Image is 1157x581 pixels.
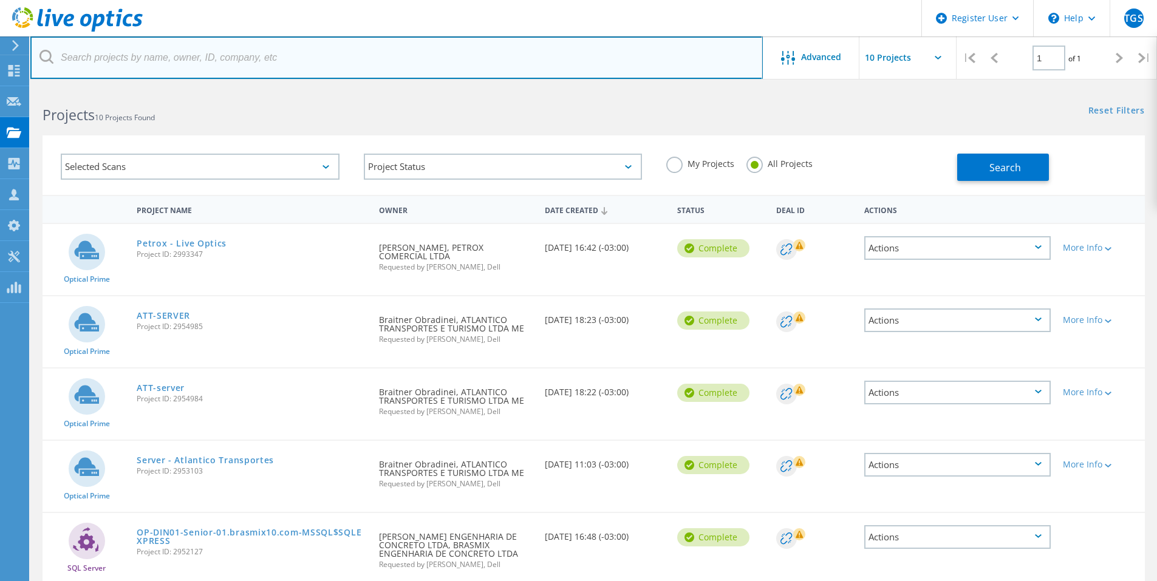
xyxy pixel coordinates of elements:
div: Actions [858,198,1057,220]
div: Braitner Obradinei, ATLANTICO TRANSPORTES E TURISMO LTDA ME [373,369,538,427]
div: [DATE] 16:42 (-03:00) [539,224,671,264]
span: of 1 [1068,53,1081,64]
span: Project ID: 2993347 [137,251,367,258]
span: Optical Prime [64,492,110,500]
span: Project ID: 2954984 [137,395,367,403]
a: Live Optics Dashboard [12,25,143,34]
div: [PERSON_NAME], PETROX COMERCIAL LTDA [373,224,538,283]
div: [DATE] 16:48 (-03:00) [539,513,671,553]
svg: \n [1048,13,1059,24]
div: | [1132,36,1157,80]
div: Project Status [364,154,643,180]
span: Advanced [801,53,841,61]
span: 10 Projects Found [95,112,155,123]
span: Project ID: 2954985 [137,323,367,330]
span: Optical Prime [64,276,110,283]
label: My Projects [666,157,734,168]
span: Requested by [PERSON_NAME], Dell [379,561,532,568]
div: Owner [373,198,538,220]
button: Search [957,154,1049,181]
div: Actions [864,381,1051,404]
span: Requested by [PERSON_NAME], Dell [379,408,532,415]
div: Selected Scans [61,154,340,180]
a: ATT-SERVER [137,311,190,320]
span: Project ID: 2953103 [137,467,367,475]
div: Complete [677,528,749,546]
span: Optical Prime [64,348,110,355]
input: Search projects by name, owner, ID, company, etc [30,36,763,79]
div: More Info [1063,316,1139,324]
a: ATT-server [137,384,185,392]
span: TGS [1124,13,1142,23]
a: Server - Atlantico Transportes [137,456,274,464]
div: Deal Id [770,198,858,220]
span: Optical Prime [64,420,110,427]
span: Requested by [PERSON_NAME], Dell [379,480,532,488]
div: [PERSON_NAME] ENGENHARIA DE CONCRETO LTDA, BRASMIX ENGENHARIA DE CONCRETO LTDA [373,513,538,580]
div: Braitner Obradinei, ATLANTICO TRANSPORTES E TURISMO LTDA ME [373,296,538,355]
div: [DATE] 11:03 (-03:00) [539,441,671,481]
div: Complete [677,456,749,474]
div: Braitner Obradinei, ATLANTICO TRANSPORTES E TURISMO LTDA ME [373,441,538,500]
b: Projects [43,105,95,124]
label: All Projects [746,157,813,168]
span: Search [989,161,1021,174]
a: Petrox - Live Optics [137,239,227,248]
div: Actions [864,525,1051,549]
div: More Info [1063,243,1139,252]
div: Complete [677,239,749,257]
div: Project Name [131,198,373,220]
span: Requested by [PERSON_NAME], Dell [379,263,532,271]
div: Status [671,198,770,220]
div: Complete [677,384,749,402]
div: Complete [677,311,749,330]
a: Reset Filters [1088,106,1145,117]
div: Actions [864,308,1051,332]
span: Project ID: 2952127 [137,548,367,556]
div: [DATE] 18:23 (-03:00) [539,296,671,336]
div: More Info [1063,388,1139,396]
span: SQL Server [67,565,106,572]
div: Date Created [539,198,671,221]
div: [DATE] 18:22 (-03:00) [539,369,671,409]
div: Actions [864,453,1051,477]
div: Actions [864,236,1051,260]
div: | [957,36,981,80]
div: More Info [1063,460,1139,469]
a: OP-DIN01-Senior-01.brasmix10.com-MSSQL$SQLEXPRESS [137,528,367,545]
span: Requested by [PERSON_NAME], Dell [379,336,532,343]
